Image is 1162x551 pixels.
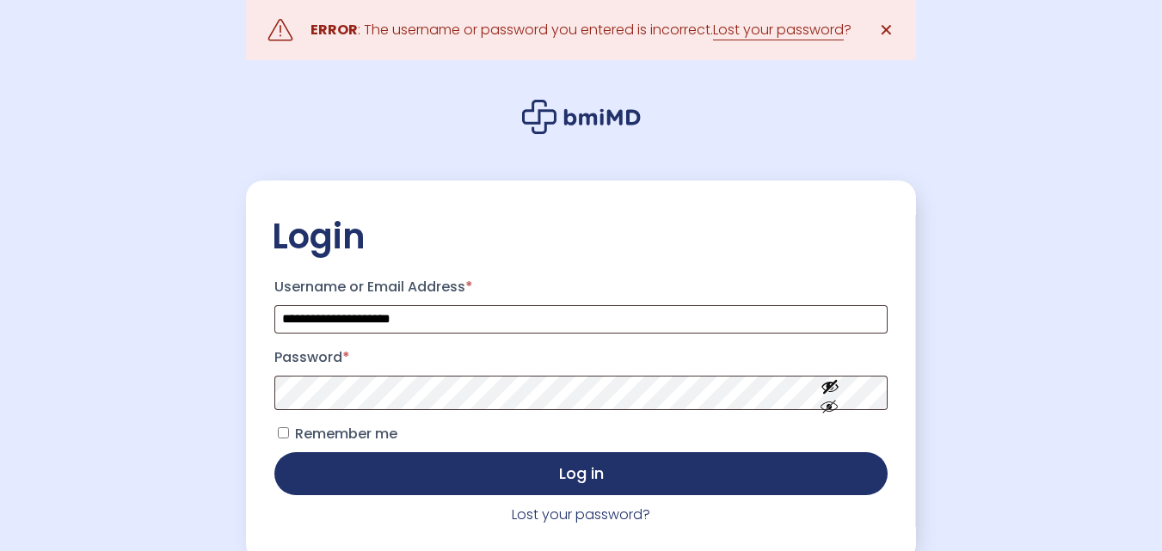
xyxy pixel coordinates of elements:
[310,20,358,40] strong: ERROR
[869,13,903,47] a: ✕
[274,273,888,301] label: Username or Email Address
[713,20,844,40] a: Lost your password
[310,18,852,42] div: : The username or password you entered is incorrect. ?
[512,505,650,524] a: Lost your password?
[274,344,888,371] label: Password
[782,363,878,422] button: Show password
[879,18,894,42] span: ✕
[295,424,397,444] span: Remember me
[274,452,888,495] button: Log in
[272,215,890,258] h2: Login
[278,427,289,438] input: Remember me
